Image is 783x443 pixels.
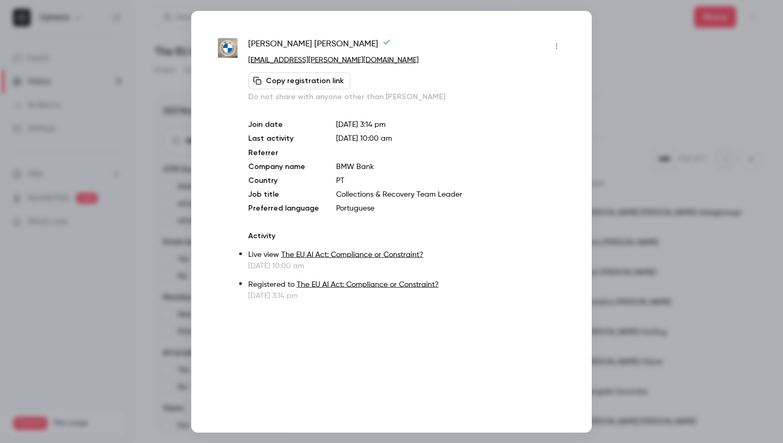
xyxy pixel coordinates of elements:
p: [DATE] 10:00 am [248,260,565,271]
p: Country [248,175,319,186]
p: Company name [248,161,319,172]
p: Portuguese [336,203,565,213]
span: [DATE] 10:00 am [336,134,392,142]
p: Referrer [248,147,319,158]
p: Activity [248,230,565,241]
img: bmw.pt [218,38,238,58]
button: Copy registration link [248,72,350,89]
p: Preferred language [248,203,319,213]
p: Last activity [248,133,319,144]
p: Join date [248,119,319,130]
p: BMW Bank [336,161,565,172]
a: The EU AI Act: Compliance or Constraint? [281,251,423,258]
a: [EMAIL_ADDRESS][PERSON_NAME][DOMAIN_NAME] [248,56,419,63]
p: Live view [248,249,565,260]
a: The EU AI Act: Compliance or Constraint? [297,280,439,288]
p: Do not share with anyone other than [PERSON_NAME] [248,91,565,102]
p: [DATE] 3:14 pm [248,290,565,301]
p: PT [336,175,565,186]
p: Collections & Recovery Team Leader [336,189,565,199]
p: Registered to [248,279,565,290]
p: Job title [248,189,319,199]
span: [PERSON_NAME] [PERSON_NAME] [248,37,391,54]
p: [DATE] 3:14 pm [336,119,565,130]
